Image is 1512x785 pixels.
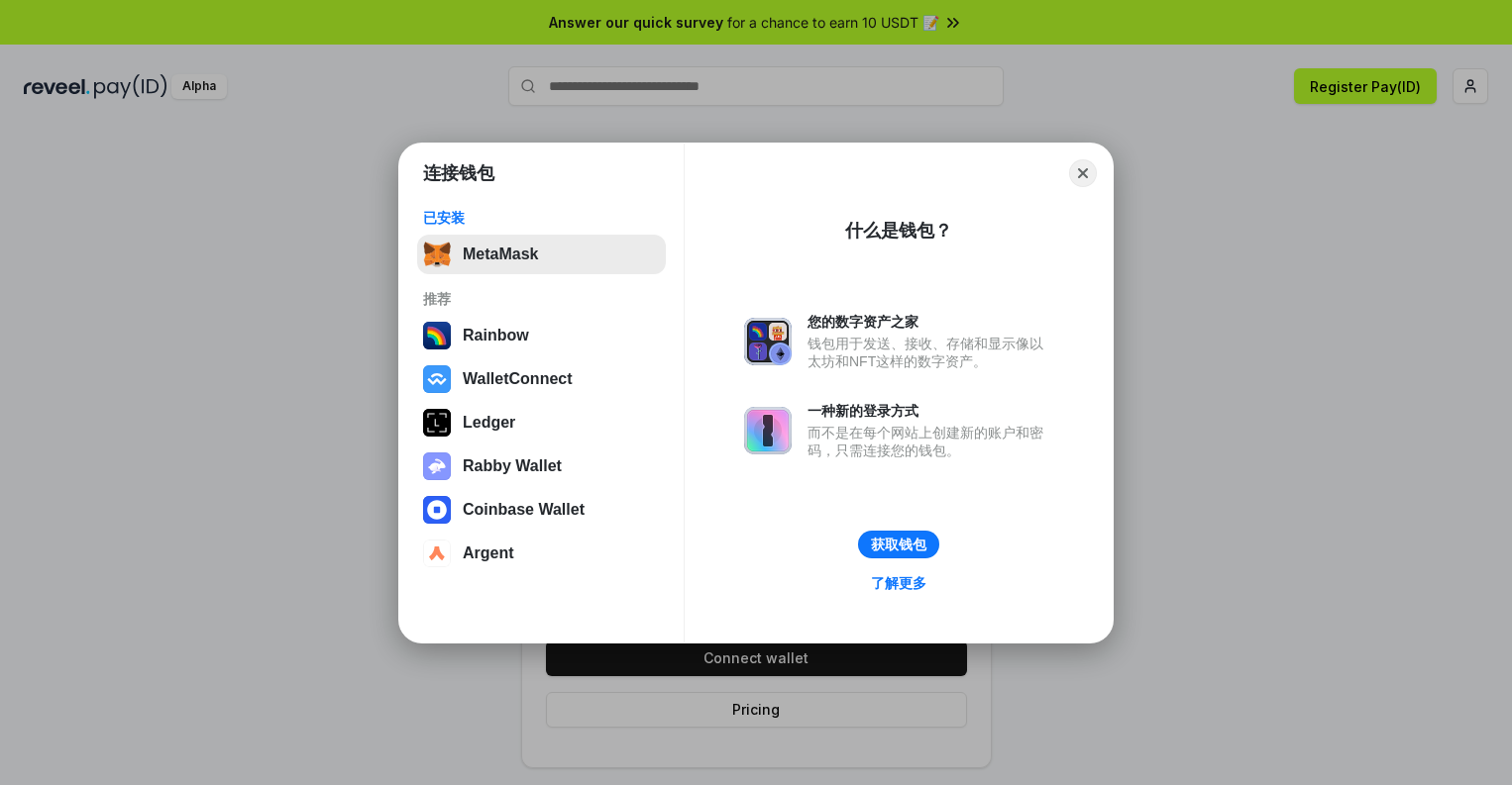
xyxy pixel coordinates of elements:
div: Rabby Wallet [463,457,562,475]
button: Ledger [417,403,666,442]
div: 您的数字资产之家 [808,313,1053,331]
img: svg+xml,%3Csvg%20xmlns%3D%22http%3A%2F%2Fwww.w3.org%2F2000%2Fsvg%22%20fill%3D%22none%22%20viewBox... [744,318,792,365]
div: 而不是在每个网站上创建新的账户和密码，只需连接您的钱包。 [808,424,1053,459]
h1: 连接钱包 [423,161,494,185]
div: WalletConnect [463,370,573,388]
img: svg+xml,%3Csvg%20width%3D%2228%22%20height%3D%2228%22%20viewBox%3D%220%200%2028%2028%22%20fill%3D... [423,365,451,393]
div: 已安装 [423,209,660,227]
button: Argent [417,534,666,573]
div: Argent [463,544,514,562]
img: svg+xml,%3Csvg%20width%3D%2228%22%20height%3D%2228%22%20viewBox%3D%220%200%2028%2028%22%20fill%3D... [423,496,451,524]
img: svg+xml,%3Csvg%20xmlns%3D%22http%3A%2F%2Fwww.w3.org%2F2000%2Fsvg%22%20fill%3D%22none%22%20viewBox... [744,407,792,454]
button: WalletConnect [417,359,666,399]
button: Coinbase Wallet [417,490,666,530]
div: 钱包用于发送、接收、存储和显示像以太坊和NFT这样的数字资产。 [808,335,1053,370]
img: svg+xml,%3Csvg%20width%3D%2228%22%20height%3D%2228%22%20viewBox%3D%220%200%2028%2028%22%20fill%3D... [423,540,451,567]
img: svg+xml,%3Csvg%20fill%3D%22none%22%20height%3D%2233%22%20viewBox%3D%220%200%2035%2033%22%20width%... [423,241,451,268]
button: Close [1069,159,1097,187]
div: Coinbase Wallet [463,501,585,519]
div: 了解更多 [871,574,926,592]
div: 一种新的登录方式 [808,402,1053,420]
div: 获取钱包 [871,536,926,553]
img: svg+xml,%3Csvg%20width%3D%22120%22%20height%3D%22120%22%20viewBox%3D%220%200%20120%20120%22%20fil... [423,322,451,349]
div: Rainbow [463,327,529,344]
div: 推荐 [423,290,660,308]
div: MetaMask [463,245,538,263]
img: svg+xml,%3Csvg%20xmlns%3D%22http%3A%2F%2Fwww.w3.org%2F2000%2Fsvg%22%20width%3D%2228%22%20height%3... [423,409,451,437]
button: Rabby Wallet [417,446,666,486]
img: svg+xml,%3Csvg%20xmlns%3D%22http%3A%2F%2Fwww.w3.org%2F2000%2Fsvg%22%20fill%3D%22none%22%20viewBox... [423,452,451,480]
button: MetaMask [417,235,666,274]
div: 什么是钱包？ [845,219,952,243]
a: 了解更多 [859,570,938,596]
div: Ledger [463,414,515,432]
button: 获取钱包 [858,531,939,558]
button: Rainbow [417,316,666,355]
